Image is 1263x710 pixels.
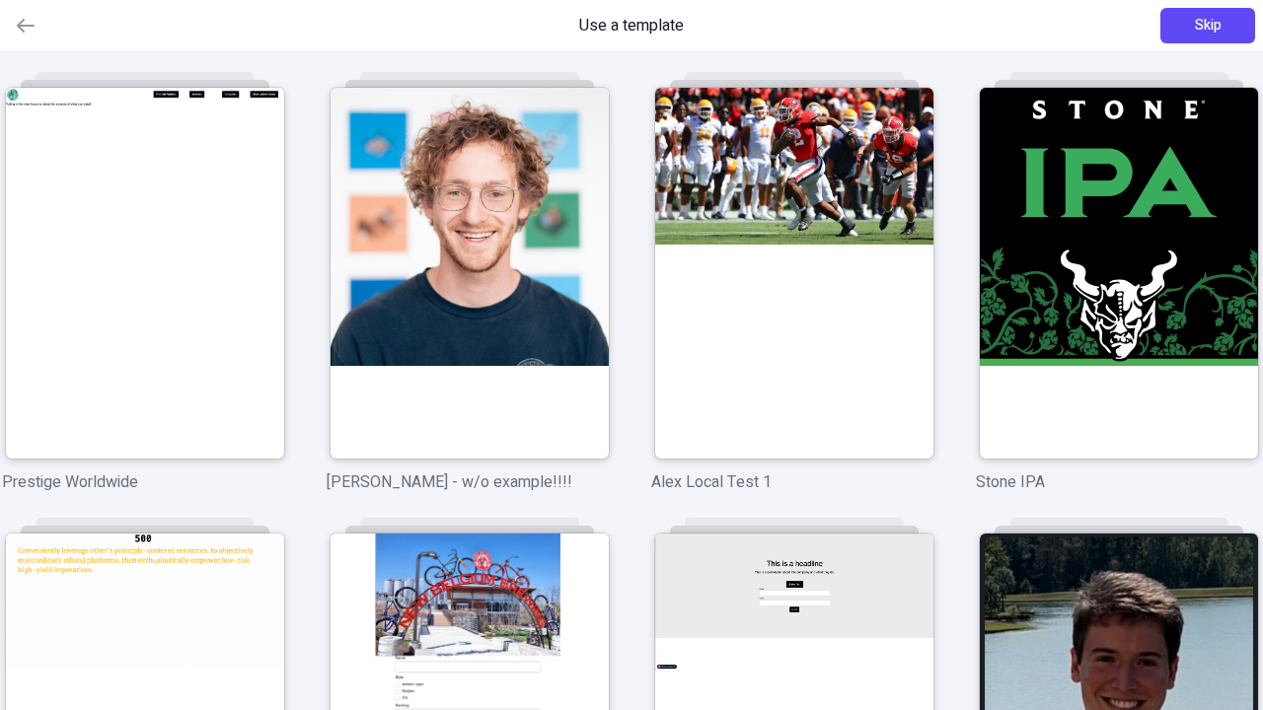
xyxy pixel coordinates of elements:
span: Use a template [579,14,684,37]
p: Prestige Worldwide [2,470,287,494]
button: Skip [1160,8,1255,43]
p: Alex Local Test 1 [651,470,936,494]
p: Stone IPA [976,470,1261,494]
p: [PERSON_NAME] - w/o example!!!! [327,470,612,494]
span: Skip [1195,15,1222,36]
